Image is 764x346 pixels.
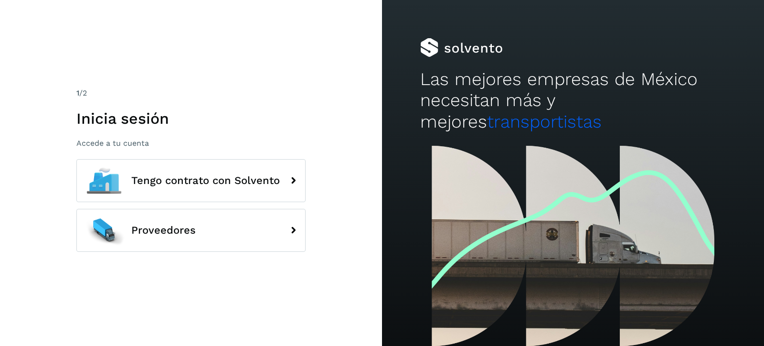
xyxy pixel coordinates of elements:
[131,225,196,236] span: Proveedores
[76,88,79,97] span: 1
[487,111,602,132] span: transportistas
[76,159,306,202] button: Tengo contrato con Solvento
[76,109,306,128] h1: Inicia sesión
[131,175,280,186] span: Tengo contrato con Solvento
[420,69,726,132] h2: Las mejores empresas de México necesitan más y mejores
[76,209,306,252] button: Proveedores
[76,139,306,148] p: Accede a tu cuenta
[76,87,306,99] div: /2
